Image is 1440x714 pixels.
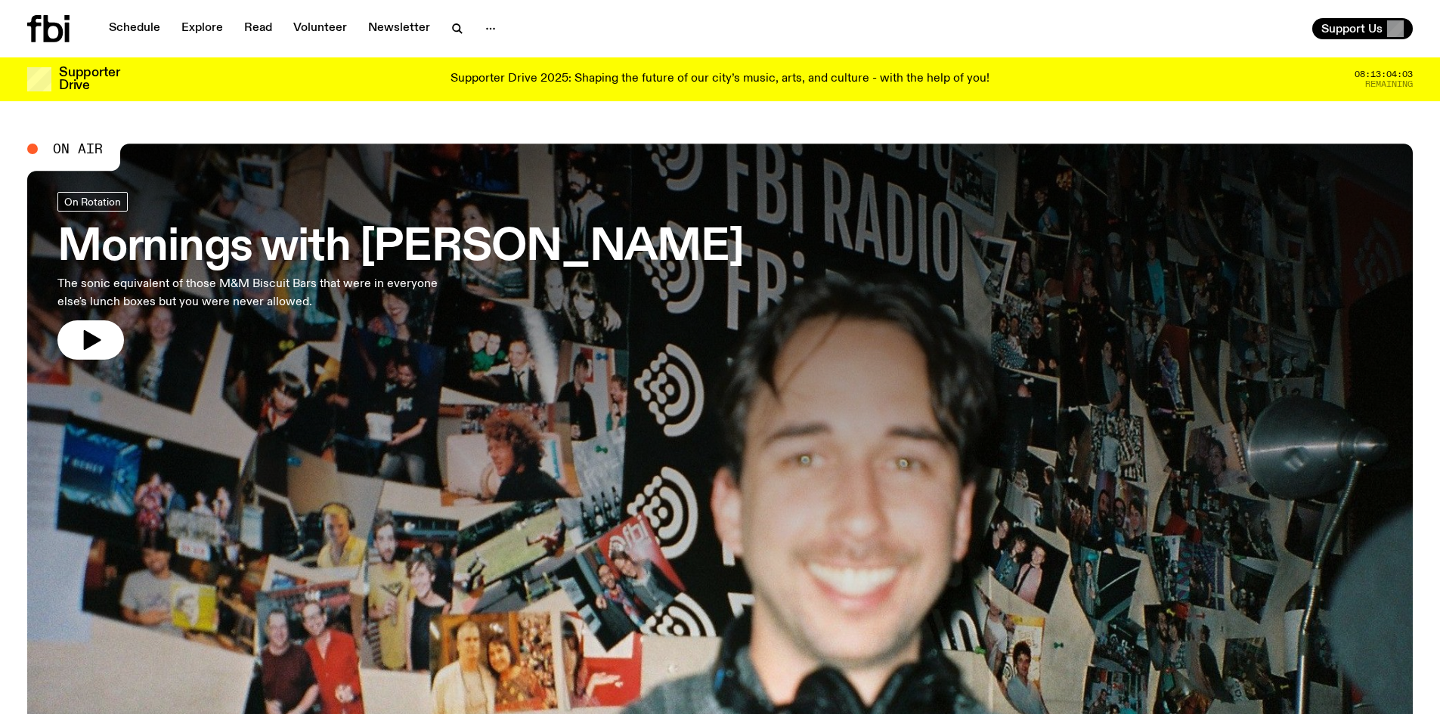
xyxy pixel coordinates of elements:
[64,196,121,207] span: On Rotation
[1355,70,1413,79] span: 08:13:04:03
[53,142,103,156] span: On Air
[57,227,744,269] h3: Mornings with [PERSON_NAME]
[100,18,169,39] a: Schedule
[57,275,444,311] p: The sonic equivalent of those M&M Biscuit Bars that were in everyone else's lunch boxes but you w...
[1312,18,1413,39] button: Support Us
[284,18,356,39] a: Volunteer
[1321,22,1383,36] span: Support Us
[1365,80,1413,88] span: Remaining
[172,18,232,39] a: Explore
[57,192,744,360] a: Mornings with [PERSON_NAME]The sonic equivalent of those M&M Biscuit Bars that were in everyone e...
[235,18,281,39] a: Read
[59,66,119,92] h3: Supporter Drive
[359,18,439,39] a: Newsletter
[451,73,989,86] p: Supporter Drive 2025: Shaping the future of our city’s music, arts, and culture - with the help o...
[57,192,128,212] a: On Rotation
